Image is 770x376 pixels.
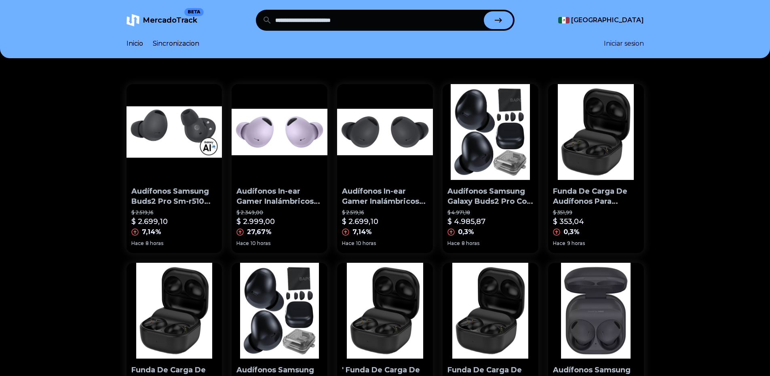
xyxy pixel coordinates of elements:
a: Audífonos In-ear Gamer Inalámbricos Samsung Galaxy Buds2 ProAudífonos In-ear Gamer Inalámbricos S... [337,84,433,253]
p: $ 4.985,87 [447,216,485,227]
p: Funda De Carga De Audífonos Para Samsung Galaxy Buds2 Pro [553,186,639,207]
span: Hace [236,240,249,247]
span: Hace [131,240,144,247]
p: $ 2.349,00 [236,209,323,216]
img: Funda De Carga De Audífonos Para Samsung Galaxy Buds2 Pro T [443,263,538,359]
p: $ 353,04 [553,216,584,227]
span: 10 horas [356,240,376,247]
p: Audífonos In-ear Gamer Inalámbricos Samsung Galaxy Buds2 Pro [236,186,323,207]
img: Audífonos Samsung Buds2 Pro Sm-r510 Inalámbrico In-ear [127,84,222,180]
p: 0,3% [563,227,580,237]
span: BETA [184,8,203,16]
img: Audífonos Samsung Galaxy Buds2 Pro Color Negro Negro [548,263,644,359]
p: 0,3% [458,227,474,237]
p: Audífonos In-ear Gamer Inalámbricos Samsung Galaxy Buds2 Pro [342,186,428,207]
p: Audífonos Samsung Galaxy Buds2 Pro Con Funda, Cancelación [447,186,534,207]
a: MercadoTrackBETA [127,14,197,27]
p: $ 2.699,10 [131,216,168,227]
p: $ 2.699,10 [342,216,378,227]
a: Audífonos Samsung Buds2 Pro Sm-r510 Inalámbrico In-earAudífonos Samsung Buds2 Pro Sm-r510 Inalámb... [127,84,222,253]
p: $ 351,99 [553,209,639,216]
span: Hace [447,240,460,247]
p: $ 2.519,16 [131,209,217,216]
span: 10 horas [251,240,270,247]
span: Hace [342,240,354,247]
button: Iniciar sesion [604,39,644,49]
span: MercadoTrack [143,16,197,25]
img: Audífonos Samsung Galaxy Buds2 Pro Con Funda, Cancelación De [232,263,327,359]
span: 9 horas [567,240,585,247]
span: 8 horas [462,240,479,247]
img: Audífonos In-ear Gamer Inalámbricos Samsung Galaxy Buds2 Pro [337,84,433,180]
span: [GEOGRAPHIC_DATA] [571,15,644,25]
span: 8 horas [146,240,163,247]
a: Audífonos Samsung Galaxy Buds2 Pro Con Funda, CancelaciónAudífonos Samsung Galaxy Buds2 Pro Con F... [443,84,538,253]
img: Funda De Carga De Audífonos Para Samsung Galaxy Buds2 Pro [127,263,222,359]
span: Hace [553,240,565,247]
p: 7,14% [352,227,372,237]
a: Sincronizacion [153,39,199,49]
img: Mexico [558,17,570,23]
img: Audífonos In-ear Gamer Inalámbricos Samsung Galaxy Buds2 Pro [232,84,327,180]
p: $ 4.971,18 [447,209,534,216]
img: ' Funda De Carga De Audífonos Para Samsung Galaxy Buds2 Pro [337,263,433,359]
p: 27,67% [247,227,272,237]
p: $ 2.519,16 [342,209,428,216]
a: Audífonos In-ear Gamer Inalámbricos Samsung Galaxy Buds2 ProAudífonos In-ear Gamer Inalámbricos S... [232,84,327,253]
button: [GEOGRAPHIC_DATA] [558,15,644,25]
a: Funda De Carga De Audífonos Para Samsung Galaxy Buds2 ProFunda De Carga De Audífonos Para Samsung... [548,84,644,253]
img: MercadoTrack [127,14,139,27]
img: Funda De Carga De Audífonos Para Samsung Galaxy Buds2 Pro [548,84,644,180]
p: 7,14% [142,227,161,237]
p: $ 2.999,00 [236,216,275,227]
p: Audífonos Samsung Buds2 Pro Sm-r510 Inalámbrico In-ear [131,186,217,207]
img: Audífonos Samsung Galaxy Buds2 Pro Con Funda, Cancelación [443,84,538,180]
a: Inicio [127,39,143,49]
